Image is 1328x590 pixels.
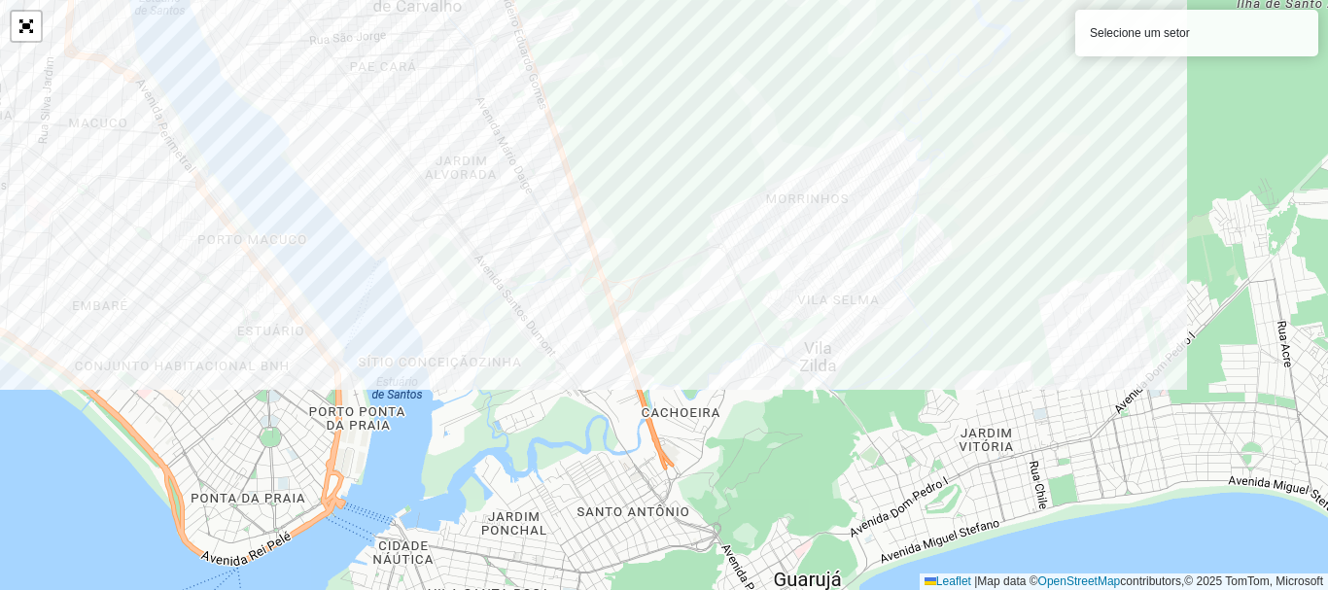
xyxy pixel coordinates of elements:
div: Map data © contributors,© 2025 TomTom, Microsoft [920,573,1328,590]
span: | [974,574,977,588]
div: Selecione um setor [1075,10,1318,56]
a: Abrir mapa em tela cheia [12,12,41,41]
a: OpenStreetMap [1038,574,1121,588]
a: Leaflet [925,574,971,588]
